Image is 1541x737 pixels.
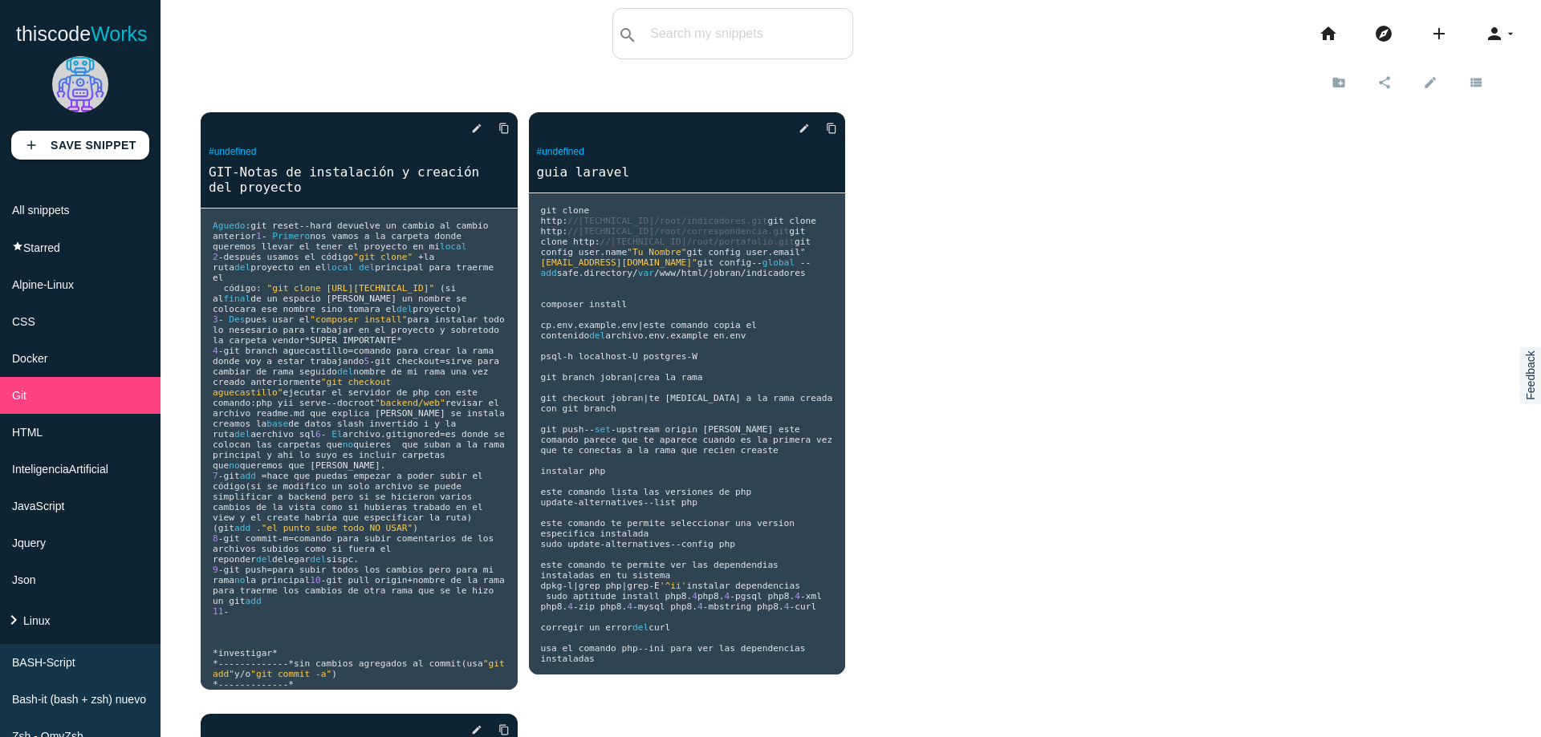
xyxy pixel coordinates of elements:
span: 4 [725,591,730,601]
span: del [337,366,353,377]
span: Json [12,573,36,586]
span: s usamos el c [256,252,327,262]
span: Aguedo [213,221,245,231]
span: base [266,419,288,429]
span: quieres que suban a la rama principal y ahi lo suyo es incluir carpetas que [213,439,510,471]
span: 9 [213,565,218,575]
span: 4 [567,601,573,612]
span: - [611,424,616,435]
span: hace que puedas empezar a poder subir el c [213,471,489,492]
span: í [326,512,331,523]
span: ( [440,283,445,294]
span: . [789,591,795,601]
span: = [348,346,353,356]
span: - [218,252,224,262]
span: este comando copia el contenido [541,320,762,341]
i: add [24,131,39,160]
i: person [1485,8,1504,59]
span: local [326,262,353,273]
span: + [418,252,424,262]
span: comando para subir comentarios de los archivos subidos como si fuera el reponder [213,533,499,565]
span: . [562,601,567,612]
span: digo [234,283,256,294]
span: la ruta [213,252,440,273]
span: . [380,460,386,471]
span: -- [583,424,594,435]
span: hard devuelve un cambio al cambio anterior [213,221,494,241]
span: del [396,304,413,314]
span: alternatives [605,539,670,549]
img: robot.png [52,56,108,112]
span: git checkout [375,356,440,366]
span: nos vamos a la carpeta donde queremos llevar el tener el proyecto en mi [213,231,467,252]
span: 4 [692,591,697,601]
span: . [692,601,697,612]
span: nombre de mi rama una vez creado anteriormente [213,366,494,387]
span: si al [213,283,461,304]
i: edit [799,114,810,143]
span: | [638,320,644,330]
span: principal para traerme el c [213,262,499,294]
span: . [644,330,649,341]
span: git [218,523,234,533]
span: zip php8 [579,601,622,612]
i: edit [1423,68,1437,95]
span: env [557,320,573,330]
span: pues usar el [245,314,310,325]
span: : [256,283,262,294]
span: -- [644,497,654,508]
span: git pull origin [327,575,408,585]
span: git clone http [541,205,595,226]
span: Works [91,22,147,45]
span: Des [229,314,245,325]
a: guia laravel [529,163,846,181]
a: edit [458,114,482,143]
i: content_copy [498,114,510,143]
span: //[TECHNICAL_ID]/root/correspondencia.git [567,226,789,237]
span: / [632,268,638,278]
span: name [605,247,627,257]
button: search [613,9,642,59]
span: / [703,268,709,278]
span: CSS [12,315,35,328]
span: 11 [213,606,223,617]
span: - [600,539,606,549]
span: = [262,471,267,481]
span: 2 [213,252,218,262]
span: si se modifico un solo archivo se puede simplificar a backend pero si se hicieron varios cambios ... [213,481,489,523]
span: HTML [12,426,43,439]
span: sin cambios agregados al commit [294,658,461,669]
i: edit [471,114,482,143]
span: del [234,429,250,439]
span: git push [224,565,267,575]
span: 3 [213,314,218,325]
a: Copy to Clipboard [813,114,837,143]
span: -- [326,398,336,408]
span: -- [751,257,762,268]
span: digo [224,481,246,492]
a: thiscodeWorks [16,8,148,59]
span: //[TECHNICAL_ID]/root/indicadores.git [567,216,767,226]
span: archivo [605,330,643,341]
input: Search my snippets [642,17,852,51]
span: / [676,268,681,278]
span: list php este comando te permite seleccionar una version especifica instalada sudo update [541,497,800,549]
i: star [12,241,23,252]
span: - [278,533,283,544]
span: nombre de la rama para traerme los cambios de otra rama que se le hizo un git [213,575,510,606]
span: php8 [697,591,719,601]
span: local [440,241,467,252]
span: 4 [795,591,800,601]
span: de un espacio [PERSON_NAME] un nombre se colocara ese nombre sino tomara el [213,294,472,314]
span: | [573,581,579,591]
span: "Tu Nombre" [627,247,686,257]
a: edit [786,114,810,143]
a: share [1364,67,1409,96]
span: git config [697,257,751,268]
i: add [1429,8,1449,59]
span: InteligenciaArtificial [12,463,108,476]
b: Save Snippet [51,139,136,152]
span: git [224,471,240,481]
span: 4 [627,601,632,612]
span: php yii serve [256,398,327,408]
